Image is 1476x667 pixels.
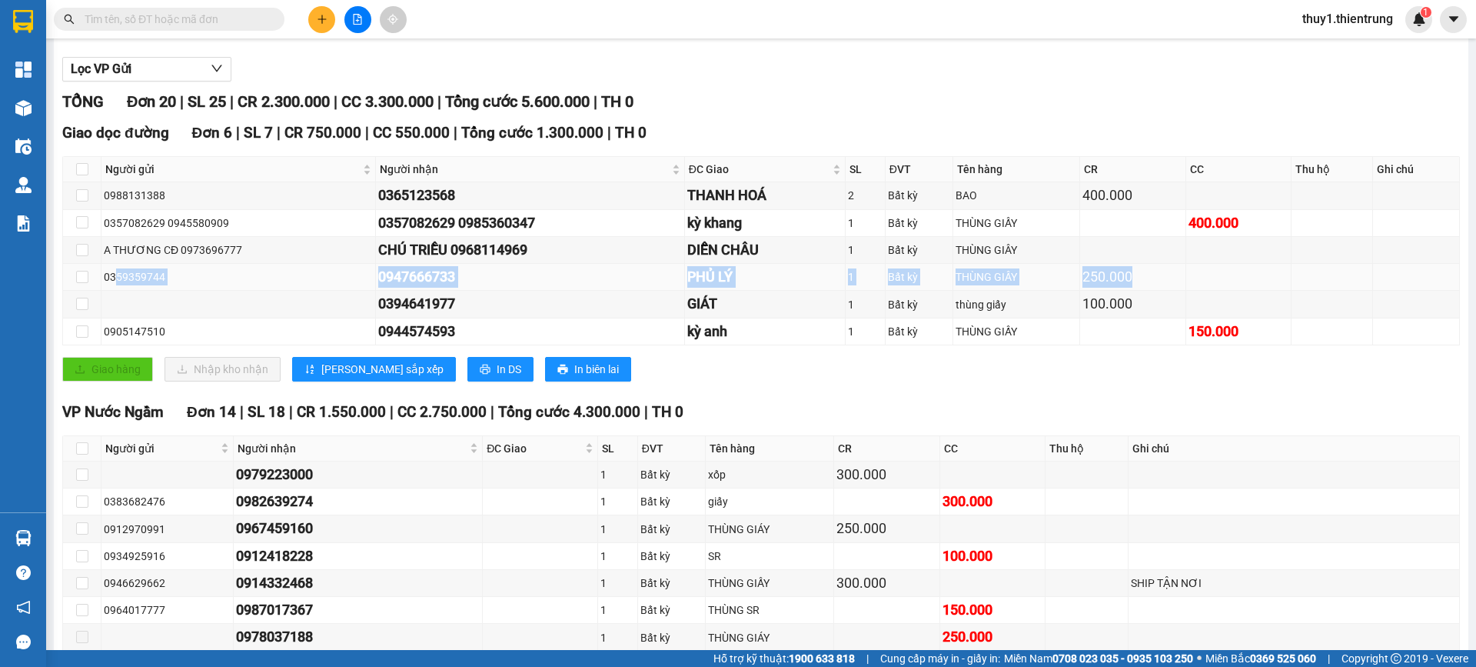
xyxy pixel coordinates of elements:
div: Bất kỳ [640,493,703,510]
div: Bất kỳ [640,629,703,646]
div: 0944574593 [378,321,682,342]
img: warehouse-icon [15,530,32,546]
span: ĐC Giao [487,440,582,457]
span: | [593,92,597,111]
button: caret-down [1440,6,1467,33]
span: notification [16,600,31,615]
div: 250.000 [942,626,1043,648]
div: 1 [848,268,882,285]
div: DIỄN CHÂU [687,239,843,261]
div: kỳ anh [687,321,843,342]
div: 400.000 [1082,185,1182,206]
span: | [365,124,369,142]
div: 0979223000 [236,464,480,485]
div: 1 [600,629,635,646]
div: 100.000 [1082,293,1182,315]
div: Bất kỳ [888,187,950,204]
img: warehouse-icon [15,100,32,116]
div: Bất kỳ [640,521,703,538]
span: Đơn 20 [127,92,176,111]
img: warehouse-icon [15,138,32,155]
div: 1 [600,575,635,592]
span: Đơn 6 [192,124,233,142]
span: TH 0 [601,92,633,111]
span: Người gửi [105,161,360,178]
span: TH 0 [652,403,683,421]
span: | [240,403,244,421]
span: Đơn 14 [187,403,236,421]
span: In biên lai [574,361,619,378]
div: 0365123568 [378,185,682,206]
div: THÙNG GIẤY [956,268,1078,285]
div: GIÁT [687,293,843,315]
input: Tìm tên, số ĐT hoặc mã đơn [85,11,266,28]
span: | [437,92,441,111]
div: 0947666733 [378,266,682,288]
span: file-add [352,14,363,25]
div: 0967459160 [236,518,480,539]
span: Lọc VP Gửi [71,59,131,78]
span: search [64,14,75,25]
th: ĐVT [886,157,953,182]
div: 1 [600,602,635,619]
span: | [390,403,394,421]
div: 0982639274 [236,491,480,512]
div: 300.000 [942,491,1043,512]
div: Bất kỳ [640,575,703,592]
span: | [334,92,337,111]
span: down [211,62,223,75]
button: sort-ascending[PERSON_NAME] sắp xếp [292,357,456,382]
th: SL [846,157,885,182]
span: [PERSON_NAME] sắp xếp [321,361,444,378]
img: dashboard-icon [15,62,32,78]
span: VP Nước Ngầm [62,403,164,421]
div: 0914332468 [236,572,480,594]
div: Bất kỳ [888,296,950,313]
div: SHIP TẬN NƠI [1131,575,1457,592]
div: 1 [848,296,882,313]
div: 0905147510 [104,323,373,340]
span: Miền Nam [1004,650,1193,667]
span: aim [387,14,398,25]
th: Ghi chú [1129,436,1460,462]
span: SL 25 [188,92,226,111]
span: plus [317,14,327,25]
span: | [607,124,611,142]
button: printerIn DS [467,357,534,382]
span: ĐC Giao [689,161,830,178]
div: 150.000 [942,599,1043,621]
div: 1 [600,466,635,483]
th: CC [940,436,1046,462]
span: | [236,124,240,142]
img: icon-new-feature [1412,12,1426,26]
div: giấy [708,493,831,510]
div: THÙNG GIÁY [708,521,831,538]
div: 0946629662 [104,575,231,592]
img: warehouse-icon [15,177,32,193]
span: message [16,635,31,649]
div: 250.000 [836,518,937,539]
div: THÙNG GIÂY [956,242,1078,258]
th: CR [834,436,940,462]
span: | [230,92,234,111]
div: PHỦ LÝ [687,266,843,288]
th: Ghi chú [1373,157,1459,182]
button: aim [380,6,407,33]
th: Tên hàng [953,157,1081,182]
span: printer [480,364,490,376]
span: CR 2.300.000 [238,92,330,111]
span: Miền Bắc [1205,650,1316,667]
th: SL [598,436,638,462]
div: 400.000 [1188,212,1288,234]
div: Bất kỳ [888,323,950,340]
img: solution-icon [15,215,32,232]
div: 0988131388 [104,187,373,204]
span: Tổng cước 4.300.000 [498,403,640,421]
span: | [1328,650,1330,667]
div: 0912970991 [104,521,231,538]
span: caret-down [1447,12,1461,26]
span: copyright [1391,653,1401,664]
img: logo-vxr [13,10,33,33]
div: 0357082629 0985360347 [378,212,682,234]
div: 100.000 [942,545,1043,567]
